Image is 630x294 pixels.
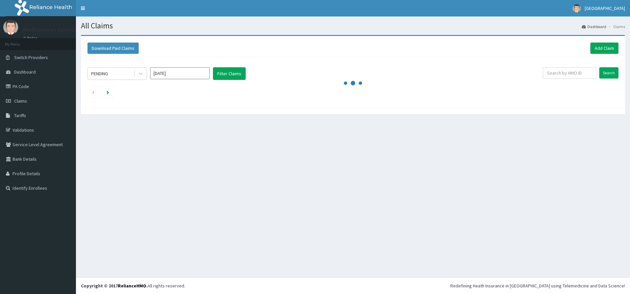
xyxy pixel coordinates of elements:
button: Download Paid Claims [87,43,139,54]
p: Mediservices community Hospital [23,27,109,33]
span: [GEOGRAPHIC_DATA] [585,5,625,11]
div: Redefining Heath Insurance in [GEOGRAPHIC_DATA] using Telemedicine and Data Science! [450,282,625,289]
a: Add Claim [590,43,618,54]
a: Online [23,36,39,41]
h1: All Claims [81,21,625,30]
a: Previous page [92,89,95,95]
input: Select Month and Year [150,67,210,79]
img: User Image [573,4,581,13]
li: Claims [607,24,625,29]
a: Next page [107,89,109,95]
input: Search by HMO ID [543,67,597,79]
a: RelianceHMO [118,283,146,289]
strong: Copyright © 2017 . [81,283,148,289]
img: User Image [3,20,18,35]
input: Search [599,67,618,79]
a: Dashboard [582,24,606,29]
span: Dashboard [14,69,36,75]
span: Claims [14,98,27,104]
div: PENDING [91,70,108,77]
footer: All rights reserved. [76,277,630,294]
svg: audio-loading [343,73,363,93]
span: Switch Providers [14,54,48,60]
button: Filter Claims [213,67,246,80]
span: Tariffs [14,113,26,118]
